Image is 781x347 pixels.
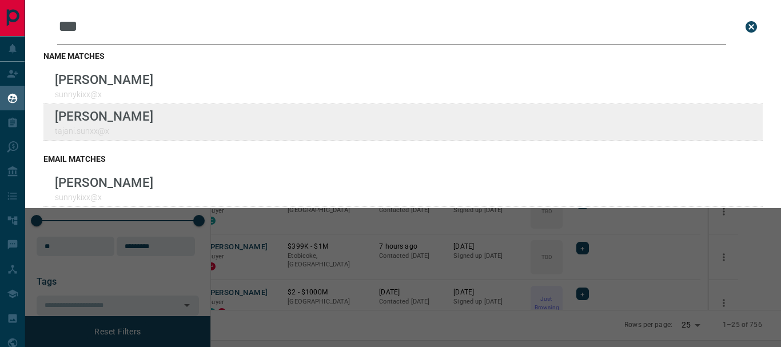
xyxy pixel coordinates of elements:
[55,72,153,87] p: [PERSON_NAME]
[55,126,153,135] p: tajani.sunxx@x
[55,109,153,123] p: [PERSON_NAME]
[740,15,763,38] button: close search bar
[43,154,763,163] h3: email matches
[43,51,763,61] h3: name matches
[55,175,153,190] p: [PERSON_NAME]
[55,193,153,202] p: sunnykixx@x
[55,90,153,99] p: sunnykixx@x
